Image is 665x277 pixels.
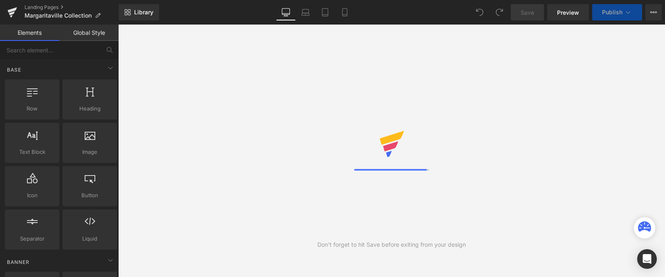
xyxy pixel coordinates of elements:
button: More [645,4,662,20]
a: Preview [547,4,589,20]
span: Library [134,9,153,16]
a: Tablet [315,4,335,20]
span: Save [521,8,534,17]
div: Open Intercom Messenger [637,249,657,269]
span: Row [7,104,57,113]
a: Global Style [59,25,119,41]
span: Preview [557,8,579,17]
span: Separator [7,234,57,243]
a: Laptop [296,4,315,20]
span: Heading [65,104,115,113]
span: Image [65,148,115,156]
a: New Library [119,4,159,20]
span: Button [65,191,115,200]
span: Publish [602,9,622,16]
div: Don't forget to hit Save before exiting from your design [317,240,466,249]
a: Desktop [276,4,296,20]
button: Publish [592,4,642,20]
span: Margaritaville Collection [25,12,92,19]
a: Mobile [335,4,355,20]
span: Base [6,66,22,74]
span: Banner [6,258,30,266]
button: Undo [472,4,488,20]
span: Icon [7,191,57,200]
button: Redo [491,4,508,20]
span: Liquid [65,234,115,243]
a: Landing Pages [25,4,119,11]
span: Text Block [7,148,57,156]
